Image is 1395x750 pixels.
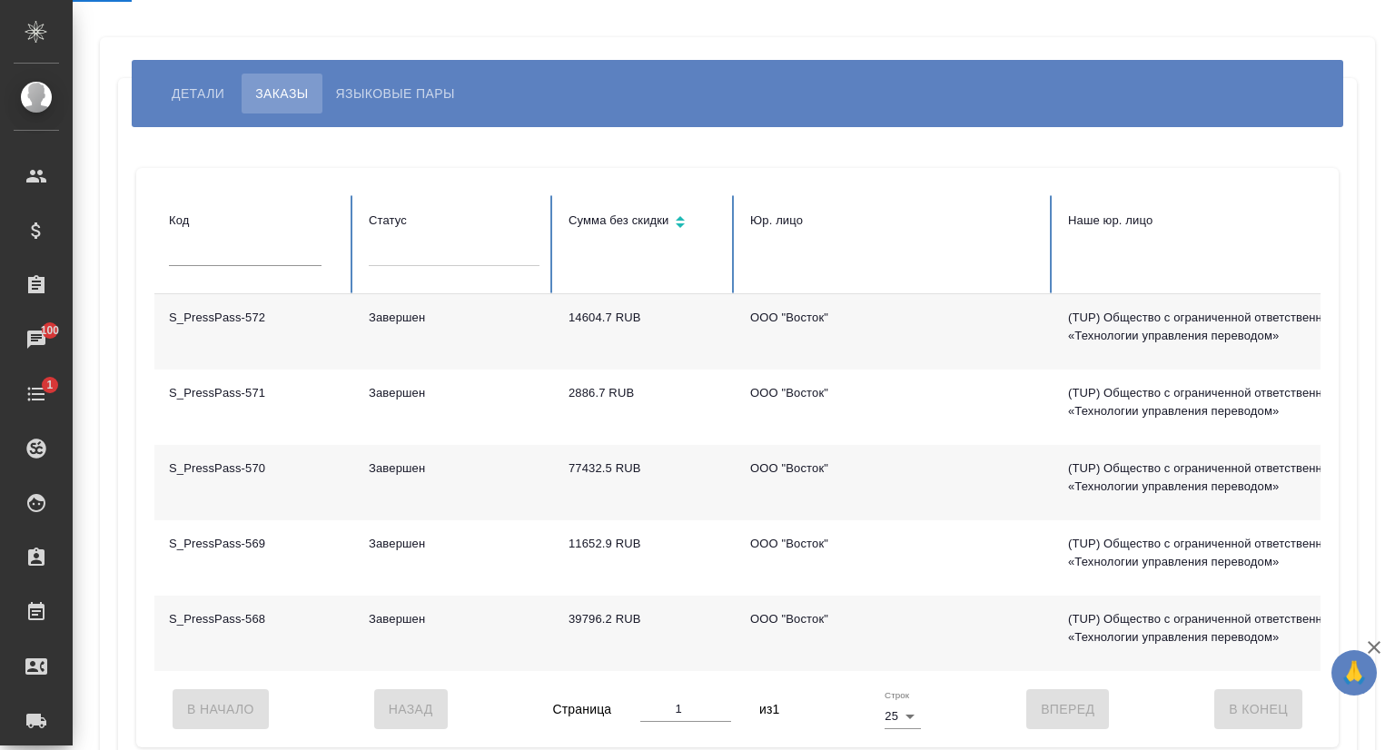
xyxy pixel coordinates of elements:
[1339,654,1370,692] span: 🙏
[1054,520,1371,596] td: (TUP) Общество с ограниченной ответственностью «Технологии управления переводом»
[154,294,354,370] td: S_PressPass-572
[354,596,554,671] td: Завершен
[369,210,539,232] div: Статус
[5,317,68,362] a: 100
[1054,596,1371,671] td: (TUP) Общество с ограниченной ответственностью «Технологии управления переводом»
[154,520,354,596] td: S_PressPass-569
[354,294,554,370] td: Завершен
[30,321,71,340] span: 100
[169,210,340,232] div: Код
[35,376,64,394] span: 1
[569,210,721,236] div: Сортировка
[1054,370,1371,445] td: (TUP) Общество с ограниченной ответственностью «Технологии управления переводом»
[750,210,1039,232] div: Юр. лицо
[1054,445,1371,520] td: (TUP) Общество с ограниченной ответственностью «Технологии управления переводом»
[759,698,780,720] span: из 1
[736,294,1054,370] td: ООО "Восток"
[354,520,554,596] td: Завершен
[736,520,1054,596] td: ООО "Восток"
[154,445,354,520] td: S_PressPass-570
[1054,294,1371,370] td: (TUP) Общество с ограниченной ответственностью «Технологии управления переводом»
[154,370,354,445] td: S_PressPass-571
[554,370,736,445] td: 2886.7 RUB
[1068,210,1357,232] div: Наше юр. лицо
[336,83,455,104] span: Языковые пары
[1331,650,1377,696] button: 🙏
[885,691,909,700] label: Строк
[554,520,736,596] td: 11652.9 RUB
[5,371,68,417] a: 1
[736,445,1054,520] td: ООО "Восток"
[154,596,354,671] td: S_PressPass-568
[736,596,1054,671] td: ООО "Восток"
[255,83,308,104] span: Заказы
[354,370,554,445] td: Завершен
[354,445,554,520] td: Завершен
[885,704,921,729] div: 25
[172,83,224,104] span: Детали
[553,698,612,720] span: Страница
[736,370,1054,445] td: ООО "Восток"
[554,596,736,671] td: 39796.2 RUB
[554,445,736,520] td: 77432.5 RUB
[554,294,736,370] td: 14604.7 RUB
